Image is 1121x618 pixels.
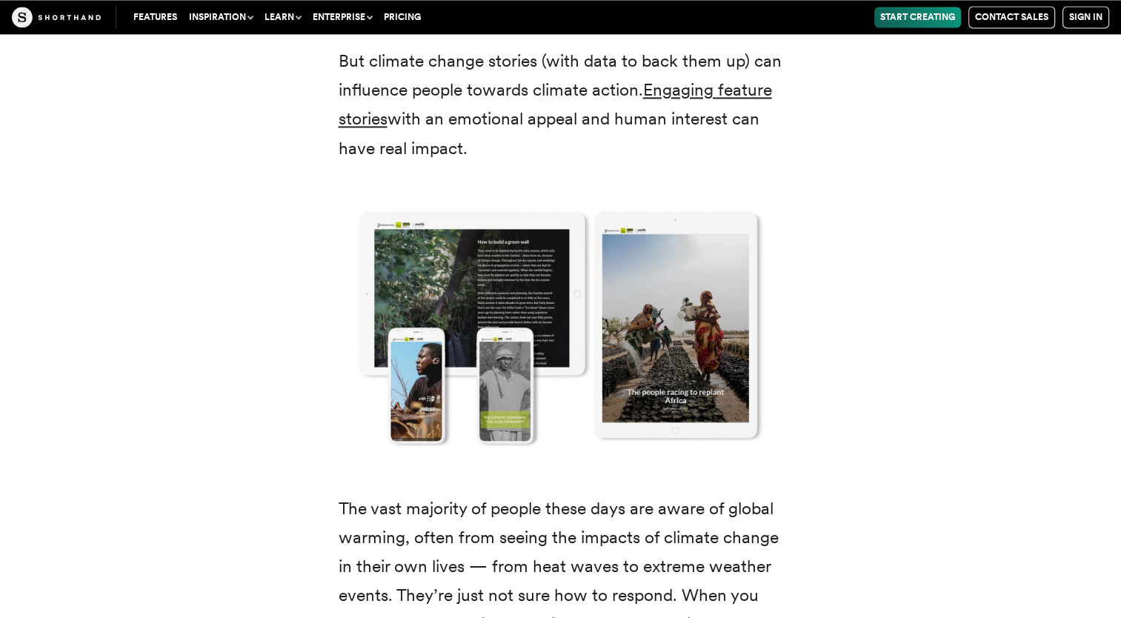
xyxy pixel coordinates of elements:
[874,7,961,27] a: Start Creating
[127,7,183,27] a: Features
[1062,6,1109,28] a: Sign in
[968,6,1055,28] a: Contact Sales
[309,181,813,471] img: Screenshots from a climate change story from Pioneer's Post
[339,47,783,162] p: But climate change stories (with data to back them up) can influence people towards climate actio...
[259,7,307,27] button: Learn
[378,7,427,27] a: Pricing
[12,7,101,27] img: The Craft
[183,7,259,27] button: Inspiration
[307,7,378,27] button: Enterprise
[339,79,772,129] a: Engaging feature stories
